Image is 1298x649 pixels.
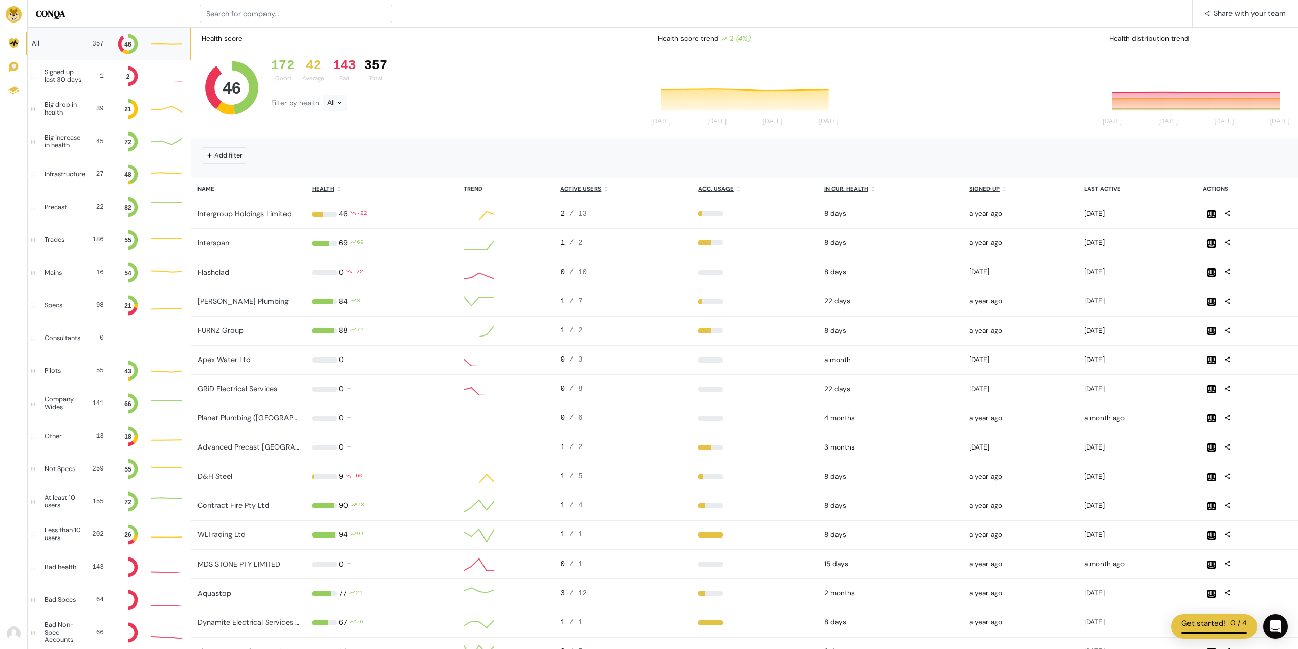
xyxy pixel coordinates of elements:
div: 16 [87,267,104,277]
div: 42 [302,58,324,74]
div: 2024-05-15 11:23am [969,588,1072,598]
div: 172 [271,58,294,74]
div: 2025-07-28 07:50am [1084,472,1191,482]
span: / 5 [569,472,583,480]
span: / 8 [569,385,583,393]
div: 0% [698,562,811,567]
div: 1 [560,471,686,482]
div: Big increase in health [45,134,85,149]
th: Name [191,178,306,199]
div: 45 [93,137,104,146]
div: 1 [560,529,686,541]
u: Acc. Usage [698,185,734,192]
a: At least 10 users 155 72 [28,485,191,518]
div: 67 [339,617,347,629]
div: All [32,40,79,47]
div: 100% [698,532,811,538]
div: Trades [45,236,79,243]
div: 2025-06-01 10:00pm [824,588,957,598]
div: Precast [45,204,79,211]
div: 2025-07-15 11:34am [1084,559,1191,569]
a: FURNZ Group [197,326,244,335]
div: 2024-05-15 11:27am [969,326,1072,336]
div: 155 [91,497,104,506]
div: 73 [357,500,364,511]
div: 94 [357,529,364,541]
div: 0 [560,354,686,366]
div: 1 [560,617,686,629]
div: Bad Specs [45,596,79,603]
div: 9 [339,471,343,482]
div: 2024-05-31 06:01am [969,413,1072,423]
u: Signed up [969,185,1000,192]
input: Search for company... [200,5,392,23]
div: Pilots [45,367,79,374]
div: 3 [560,588,686,599]
tspan: [DATE] [707,118,727,125]
div: Open Intercom Messenger [1263,614,1288,639]
div: 2025-06-25 10:03am [969,355,1072,365]
div: 98 [87,300,104,310]
div: 2025-07-20 10:00pm [824,384,957,394]
img: Brand [6,6,22,23]
div: 84 [339,296,348,307]
tspan: [DATE] [1215,118,1234,125]
a: Apex Water Ltd [197,355,251,364]
div: Health score trend [650,30,843,48]
th: Actions [1197,178,1298,199]
div: 2025-07-31 11:24am [1084,355,1191,365]
a: Mains 16 54 [28,256,191,289]
div: 2025-08-03 10:00pm [824,472,957,482]
div: 0% [698,357,811,363]
div: Good [271,74,294,83]
div: -22 [357,209,367,220]
div: Health distribution trend [1101,30,1294,48]
a: Planet Plumbing ([GEOGRAPHIC_DATA]) [197,413,333,422]
div: 143 [87,562,104,572]
div: All [323,95,347,111]
div: 0 [339,559,344,570]
div: Bad Non-Spec Accounts [45,621,86,643]
div: 186 [87,235,104,244]
div: 2025-08-01 01:15pm [1084,209,1191,219]
a: Other 13 18 [28,420,191,453]
tspan: [DATE] [1158,118,1178,125]
a: Consultants 0 [28,322,191,354]
span: / 13 [569,210,587,218]
div: 77 [339,588,347,599]
div: 2025-08-03 10:00pm [824,617,957,628]
span: / 6 [569,414,583,422]
a: Pilots 55 43 [28,354,191,387]
div: 2025-05-11 10:00pm [824,442,957,453]
span: / 2 [569,443,583,451]
div: 27 [94,169,104,179]
div: 64 [87,595,104,605]
div: Company Wides [45,396,83,411]
div: 202 [92,529,104,539]
div: Consultants [45,334,80,342]
div: 0 [339,354,344,366]
div: 2 [560,209,686,220]
div: 2025-07-31 01:39pm [1084,238,1191,248]
a: Bad Non-Spec Accounts 66 [28,616,191,649]
span: / 2 [569,326,583,334]
a: Precast 22 82 [28,191,191,223]
a: Signed up last 30 days 1 2 [28,60,191,93]
div: 56 [356,617,363,629]
div: 2025-08-03 10:00pm [824,209,957,219]
div: 2025-07-20 10:00pm [824,296,957,306]
a: Not Specs 259 55 [28,453,191,485]
div: 2025-07-09 08:01am [1084,413,1191,423]
div: 22 [87,202,104,212]
div: 2025-06-20 10:02am [969,384,1072,394]
span: / 1 [569,618,583,626]
a: [PERSON_NAME] Plumbing [197,297,289,306]
div: 0 [560,413,686,424]
th: Trend [457,178,554,199]
div: 2024-05-31 05:58am [969,530,1072,540]
div: 50% [698,445,811,450]
span: / 1 [569,560,583,568]
div: 0 [339,384,344,395]
a: Less than 10 users 202 26 [28,518,191,551]
div: 3 [357,296,360,307]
